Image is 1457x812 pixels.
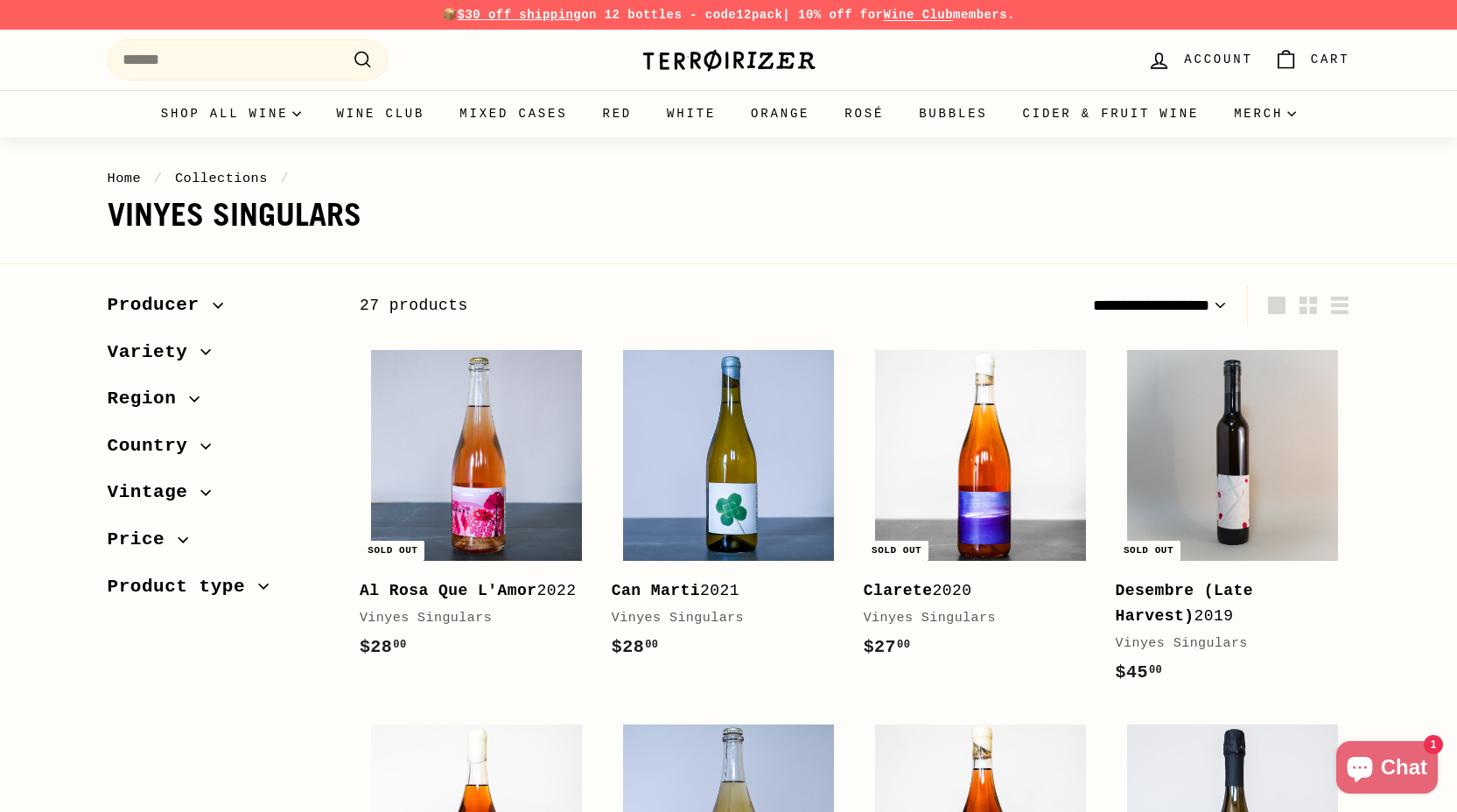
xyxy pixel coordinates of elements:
a: Sold out Clarete2020Vinyes Singulars [864,339,1098,679]
a: Cider & Fruit Wine [1005,90,1217,137]
a: Can Marti2021Vinyes Singulars [612,339,846,679]
span: Product type [108,572,259,602]
a: Orange [733,90,827,137]
span: / [277,171,294,186]
span: Vintage [108,478,201,507]
span: $28 [612,637,659,657]
button: Product type [108,568,332,615]
div: 27 products [360,293,855,318]
span: Price [108,525,179,555]
sup: 00 [897,639,910,651]
div: 2022 [360,578,577,604]
div: Sold out [361,541,424,561]
a: White [649,90,733,137]
a: Sold out Desembre (Late Harvest)2019Vinyes Singulars [1116,339,1350,704]
a: Rosé [827,90,901,137]
button: Country [108,427,332,474]
button: Price [108,521,332,568]
span: $28 [360,637,407,657]
button: Variety [108,333,332,381]
b: Desembre (Late Harvest) [1116,582,1254,625]
span: Region [108,384,190,414]
span: $45 [1116,662,1163,682]
a: Mixed Cases [442,90,585,137]
a: Bubbles [901,90,1005,137]
b: Al Rosa Que L'Amor [360,582,537,599]
inbox-online-store-chat: Shopify online store chat [1331,741,1443,798]
div: Vinyes Singulars [1116,633,1333,654]
b: Can Marti [612,582,700,599]
h1: Vinyes Singulars [108,198,1350,233]
a: Wine Club [319,90,442,137]
a: Cart [1264,34,1361,86]
span: $27 [864,637,911,657]
button: Producer [108,286,332,333]
div: Primary [73,90,1385,137]
a: Collections [175,171,268,186]
span: / [150,171,167,186]
a: Sold out Al Rosa Que L'Amor2022Vinyes Singulars [360,339,594,679]
sup: 00 [645,639,658,651]
strong: 12pack [736,8,782,22]
span: Cart [1311,50,1350,69]
div: Vinyes Singulars [360,608,577,629]
span: Account [1184,50,1252,69]
summary: Shop all wine [144,90,319,137]
sup: 00 [393,639,406,651]
div: Sold out [1117,541,1180,561]
button: Vintage [108,473,332,521]
summary: Merch [1216,90,1313,137]
a: Wine Club [883,8,953,22]
button: Region [108,380,332,427]
nav: breadcrumbs [108,168,1350,189]
span: Variety [108,338,201,367]
a: Red [585,90,649,137]
span: $30 off shipping [458,8,582,22]
sup: 00 [1149,664,1162,676]
a: Account [1137,34,1263,86]
span: Producer [108,290,213,320]
b: Clarete [864,582,933,599]
a: Home [108,171,142,186]
div: 2020 [864,578,1081,604]
div: 2021 [612,578,829,604]
div: Sold out [865,541,928,561]
div: 2019 [1116,578,1333,629]
div: Vinyes Singulars [864,608,1081,629]
div: Vinyes Singulars [612,608,829,629]
p: 📦 on 12 bottles - code | 10% off for members. [108,5,1350,24]
span: Country [108,431,201,461]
